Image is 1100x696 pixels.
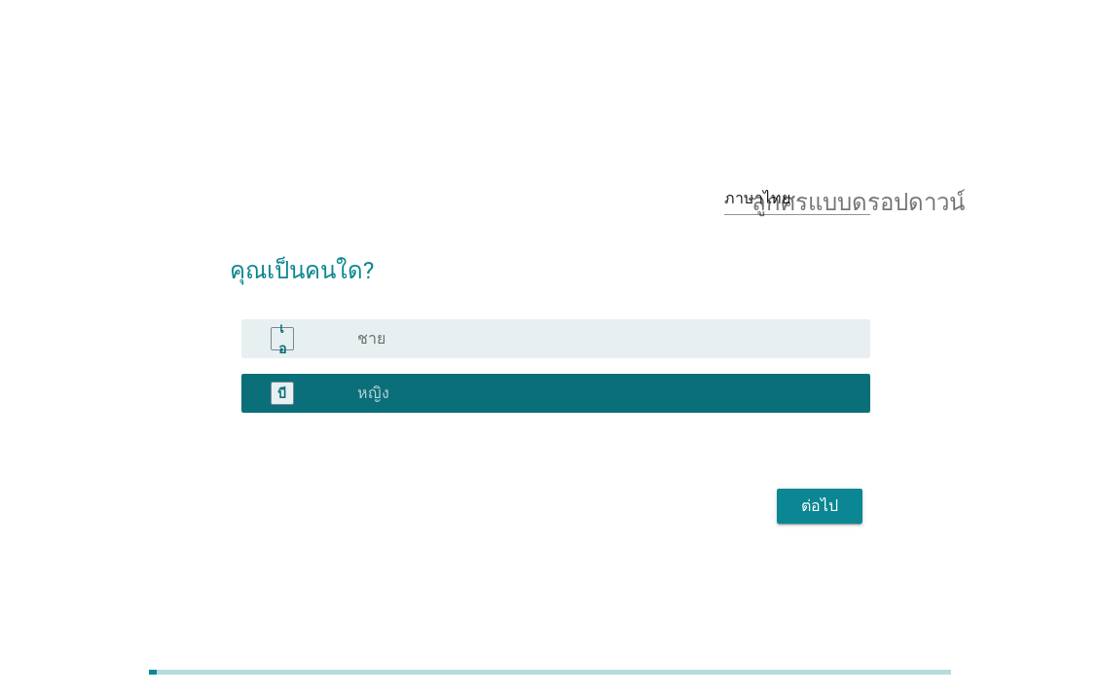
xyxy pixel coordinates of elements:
[277,385,286,400] font: บี
[777,489,862,524] button: ต่อไป
[801,496,838,515] font: ต่อไป
[752,187,965,210] font: ลูกศรแบบดรอปดาวน์
[278,320,286,356] font: เอ
[724,189,790,207] font: ภาษาไทย
[230,257,374,284] font: คุณเป็นคนใด?
[357,384,389,402] font: หญิง
[357,329,385,348] font: ชาย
